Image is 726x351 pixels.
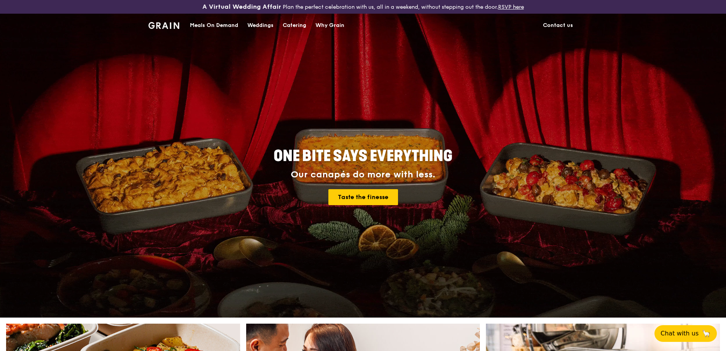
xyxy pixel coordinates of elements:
div: Catering [283,14,306,37]
div: Why Grain [315,14,344,37]
a: RSVP here [498,4,524,10]
a: Why Grain [311,14,349,37]
div: Meals On Demand [190,14,238,37]
button: Chat with us🦙 [654,325,717,342]
a: Taste the finesse [328,189,398,205]
img: Grain [148,22,179,29]
div: Our canapés do more with less. [226,169,500,180]
h3: A Virtual Wedding Affair [202,3,281,11]
span: ONE BITE SAYS EVERYTHING [274,147,452,165]
a: Weddings [243,14,278,37]
div: Weddings [247,14,274,37]
a: GrainGrain [148,13,179,36]
a: Contact us [538,14,578,37]
span: Chat with us [661,329,699,338]
a: Catering [278,14,311,37]
span: 🦙 [702,329,711,338]
div: Plan the perfect celebration with us, all in a weekend, without stepping out the door. [144,3,582,11]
